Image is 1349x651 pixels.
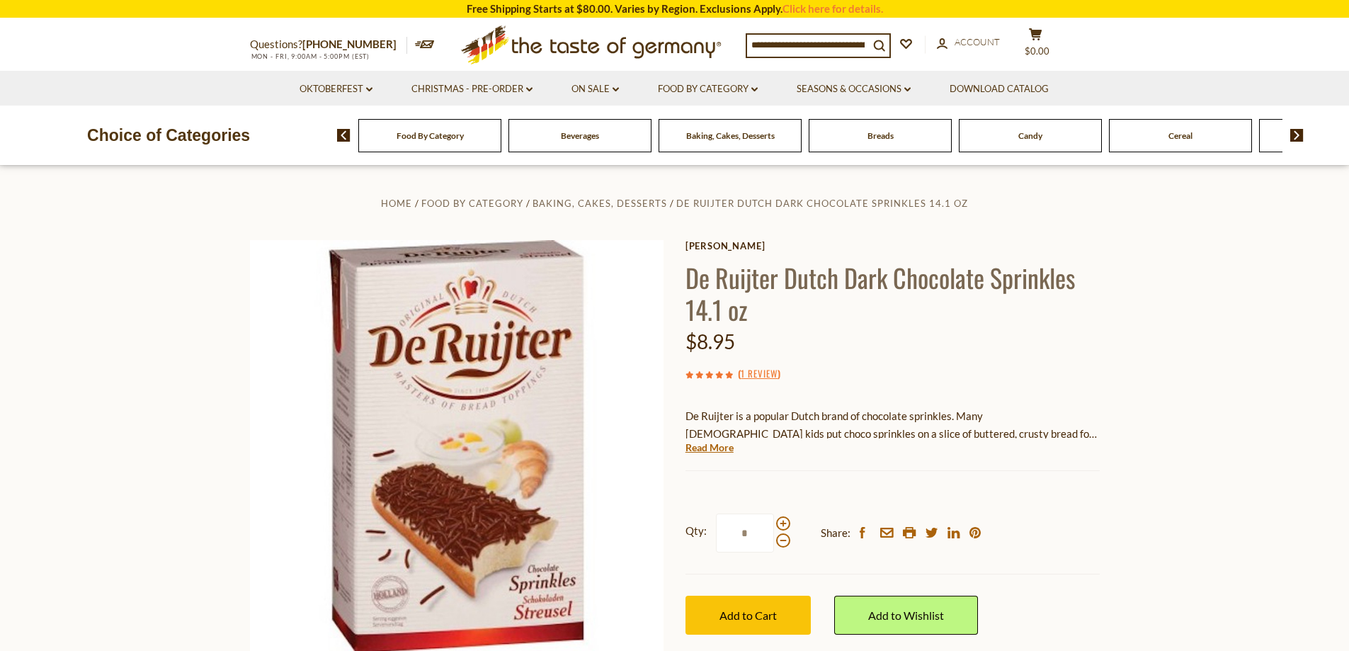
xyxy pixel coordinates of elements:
[685,240,1100,251] a: [PERSON_NAME]
[685,596,811,635] button: Add to Cart
[533,198,667,209] a: Baking, Cakes, Desserts
[337,129,351,142] img: previous arrow
[1025,45,1049,57] span: $0.00
[738,366,780,380] span: ( )
[1168,130,1193,141] a: Cereal
[1015,28,1057,63] button: $0.00
[411,81,533,97] a: Christmas - PRE-ORDER
[797,81,911,97] a: Seasons & Occasions
[397,130,464,141] a: Food By Category
[719,608,777,622] span: Add to Cart
[1290,129,1304,142] img: next arrow
[1018,130,1042,141] a: Candy
[302,38,397,50] a: [PHONE_NUMBER]
[250,35,407,54] p: Questions?
[571,81,619,97] a: On Sale
[381,198,412,209] a: Home
[685,441,734,455] a: Read More
[685,329,735,353] span: $8.95
[955,36,1000,47] span: Account
[937,35,1000,50] a: Account
[821,524,850,542] span: Share:
[782,2,883,15] a: Click here for details.
[300,81,372,97] a: Oktoberfest
[676,198,968,209] a: De Ruijter Dutch Dark Chocolate Sprinkles 14.1 oz
[658,81,758,97] a: Food By Category
[685,261,1100,325] h1: De Ruijter Dutch Dark Chocolate Sprinkles 14.1 oz
[950,81,1049,97] a: Download Catalog
[685,522,707,540] strong: Qty:
[716,514,774,553] input: Qty:
[741,366,778,382] a: 1 Review
[834,596,978,635] a: Add to Wishlist
[561,130,599,141] a: Beverages
[867,130,894,141] a: Breads
[686,130,775,141] a: Baking, Cakes, Desserts
[685,407,1100,443] p: De Ruijter is a popular Dutch brand of chocolate sprinkles. Many [DEMOGRAPHIC_DATA] kids put choc...
[421,198,523,209] a: Food By Category
[250,52,370,60] span: MON - FRI, 9:00AM - 5:00PM (EST)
